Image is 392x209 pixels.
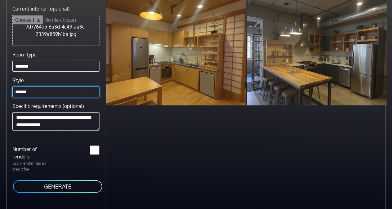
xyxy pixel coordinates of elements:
p: Each render has a 1 credit fee [9,160,56,172]
label: Room type [12,51,37,58]
label: Specific requirements (optional) [12,102,84,110]
label: Number of renders [9,145,56,160]
button: GENERATE [12,180,103,193]
label: Current interior (optional) [12,5,70,12]
label: Style [12,77,24,84]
